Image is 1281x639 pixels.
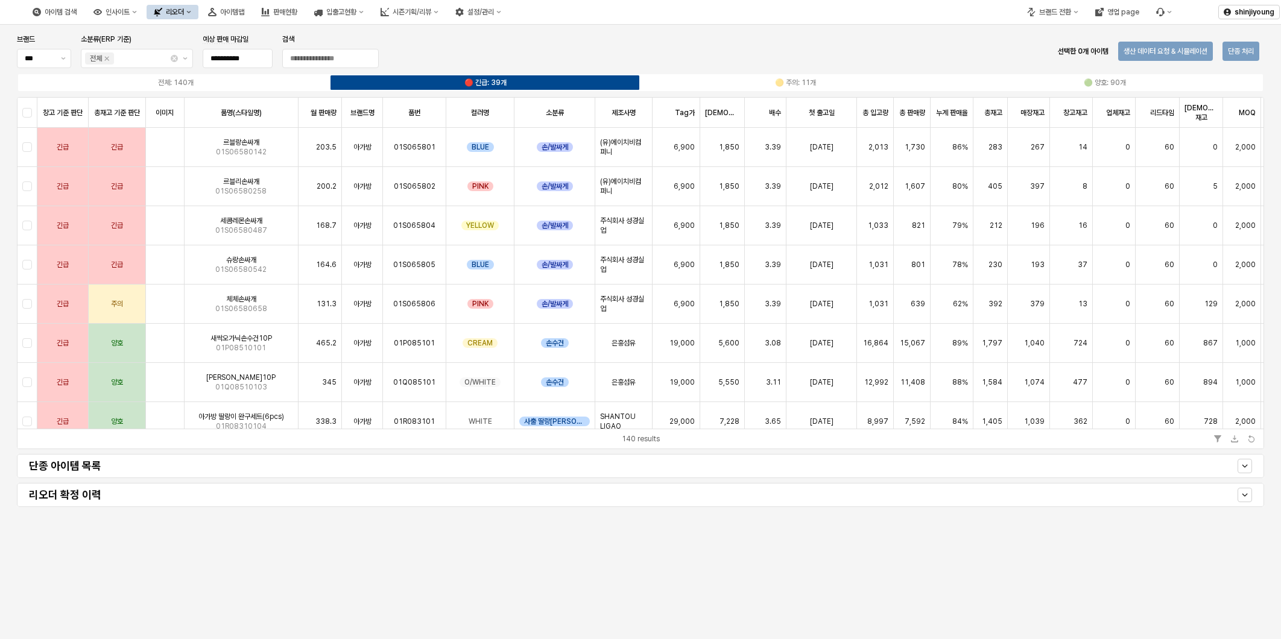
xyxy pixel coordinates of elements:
[472,299,489,309] span: PINK
[472,260,489,269] span: BLUE
[1074,417,1087,426] span: 362
[57,181,69,191] span: 긴급
[905,181,925,191] span: 1,607
[1165,377,1174,387] span: 60
[215,186,267,196] span: 01S06580258
[17,429,1264,449] div: Table toolbar
[546,377,564,387] span: 손수건
[1073,377,1087,387] span: 477
[950,77,1260,88] label: 🟢 양호: 90개
[810,221,833,230] span: [DATE]
[1239,108,1256,118] span: MOQ
[1125,377,1130,387] span: 0
[775,78,816,87] div: 🟡 주의: 11개
[393,8,431,16] div: 시즌기획/리뷰
[719,260,739,269] span: 1,850
[25,5,84,19] button: 아이템 검색
[1031,221,1045,230] span: 196
[868,221,888,230] span: 1,033
[674,181,695,191] span: 6,900
[674,260,695,269] span: 6,900
[1213,260,1218,269] span: 0
[674,299,695,309] span: 6,900
[448,5,508,19] div: 설정/관리
[215,382,267,392] span: 01Q08510103
[719,221,739,230] span: 1,850
[988,299,1002,309] span: 392
[952,221,968,230] span: 79%
[1222,42,1259,61] button: 단종 처리
[94,108,140,118] span: 총재고 기준 판단
[900,338,925,348] span: 15,067
[1203,338,1218,348] span: 867
[56,49,71,68] button: 제안 사항 표시
[1106,108,1130,118] span: 업체재고
[718,377,739,387] span: 5,550
[111,181,123,191] span: 긴급
[201,5,251,19] button: 아이템맵
[1149,5,1179,19] div: 버그 제보 및 기능 개선 요청
[936,108,968,118] span: 누계 판매율
[864,377,888,387] span: 12,992
[45,8,77,16] div: 아이템 검색
[317,299,337,309] span: 131.3
[953,299,968,309] span: 62%
[467,338,493,348] span: CREAM
[178,49,192,68] button: 제안 사항 표시
[810,417,833,426] span: [DATE]
[111,338,123,348] span: 양호
[111,142,123,152] span: 긴급
[952,181,968,191] span: 80%
[765,142,781,152] span: 3.39
[1235,7,1274,17] p: shinjiyoung
[905,142,925,152] span: 1,730
[810,260,833,269] span: [DATE]
[669,377,695,387] span: 19,000
[206,373,276,382] span: [PERSON_NAME]10P
[1213,181,1218,191] span: 5
[952,260,968,269] span: 78%
[1031,142,1045,152] span: 267
[350,108,375,118] span: 브랜드명
[1150,108,1174,118] span: 리드타임
[1235,260,1256,269] span: 2,000
[43,108,83,118] span: 창고 기준 판단
[612,108,636,118] span: 제조사명
[1235,417,1256,426] span: 2,000
[90,52,102,65] div: 전체
[216,343,266,353] span: 01P08510101
[215,225,267,235] span: 01S06580487
[223,137,259,147] span: 르블랑손싸개
[1039,8,1071,16] div: 브랜드 전환
[1063,108,1087,118] span: 창고재고
[1204,417,1218,426] span: 728
[912,221,925,230] span: 821
[147,5,198,19] div: 리오더
[216,421,267,431] span: 01R08310104
[1078,142,1087,152] span: 14
[542,221,568,230] span: 손/발싸게
[719,299,739,309] span: 1,850
[393,299,435,309] span: 01S065806
[1244,432,1259,446] button: Refresh
[1020,5,1086,19] button: 브랜드 전환
[1024,377,1045,387] span: 1,074
[1203,377,1218,387] span: 894
[765,221,781,230] span: 3.39
[1165,142,1174,152] span: 60
[394,142,435,152] span: 01S065801
[868,142,888,152] span: 2,013
[393,221,435,230] span: 01S065804
[1238,459,1252,473] button: Show
[210,333,272,343] span: 새싹오가닉손수건10P
[226,255,256,265] span: 슈랑손싸개
[111,299,123,309] span: 주의
[466,221,494,230] span: YELLOW
[705,108,739,118] span: [DEMOGRAPHIC_DATA]
[57,377,69,387] span: 긴급
[1083,181,1087,191] span: 8
[1210,432,1225,446] button: Filter
[810,142,833,152] span: [DATE]
[675,108,695,118] span: Tag가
